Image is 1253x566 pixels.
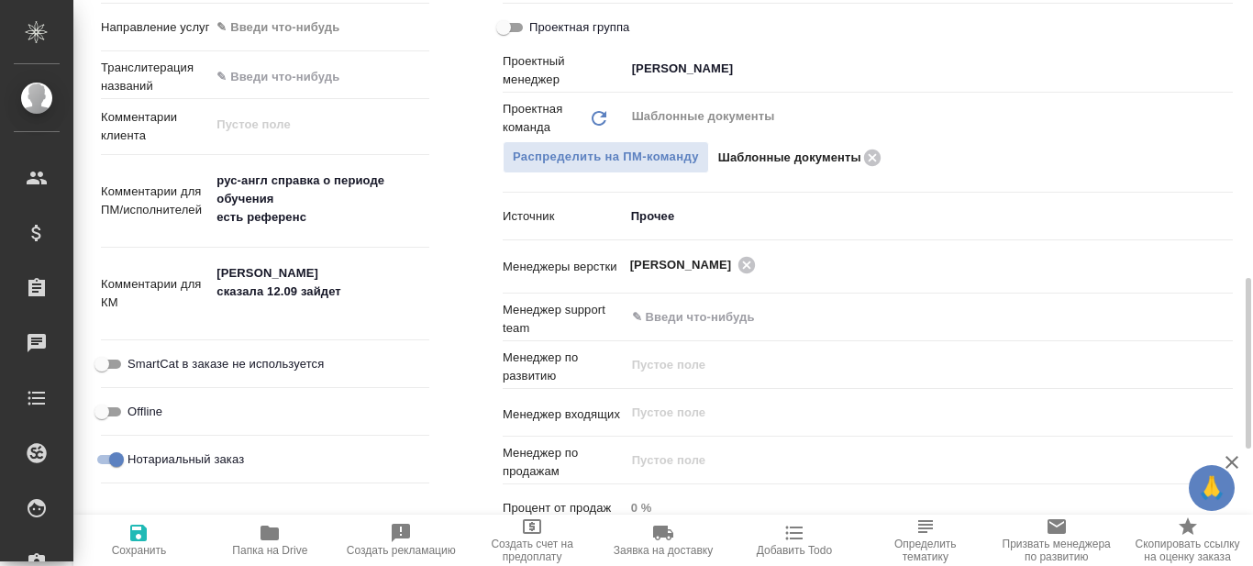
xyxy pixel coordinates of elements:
span: Распределить на ПМ-команду [513,147,699,168]
p: Проектная команда [503,100,588,137]
p: Шаблонные документы [718,149,861,167]
div: [PERSON_NAME] [630,253,762,276]
p: Комментарии для КМ [101,275,210,312]
button: Призвать менеджера по развитию [991,515,1122,566]
button: Open [1223,67,1226,71]
span: Призвать менеджера по развитию [1002,538,1111,563]
span: Проектная группа [529,18,629,37]
span: Нотариальный заказ [128,450,244,469]
span: Папка на Drive [232,544,307,557]
button: 🙏 [1189,465,1235,511]
p: Транслитерация названий [101,59,210,95]
input: ✎ Введи что-нибудь [630,306,1166,328]
p: Источник [503,207,625,226]
span: В заказе уже есть ответственный ПМ или ПМ группа [503,141,709,173]
button: Сохранить [73,515,205,566]
p: Проектный менеджер [503,52,625,89]
p: Комментарии для ПМ/исполнителей [101,183,210,219]
span: Offline [128,403,162,421]
div: Прочее [625,201,1233,232]
p: Менеджер support team [503,301,625,338]
span: Создать рекламацию [347,544,456,557]
button: Open [1223,316,1226,319]
div: ✎ Введи что-нибудь [216,18,407,37]
button: Скопировать ссылку на оценку заказа [1122,515,1253,566]
span: Определить тематику [870,538,980,563]
input: Пустое поле [625,494,1233,521]
span: Добавить Todo [757,544,832,557]
span: Заявка на доставку [614,544,713,557]
p: Процент от продаж [503,499,625,517]
span: Создать счет на предоплату [478,538,587,563]
input: Пустое поле [630,449,1190,472]
span: [PERSON_NAME] [630,256,743,274]
button: Определить тематику [859,515,991,566]
input: ✎ Введи что-нибудь [210,63,429,90]
p: Менеджер по продажам [503,444,625,481]
p: Комментарии клиента [101,108,210,145]
p: Менеджер по развитию [503,349,625,385]
span: SmartCat в заказе не используется [128,355,324,373]
button: Заявка на доставку [598,515,729,566]
p: Менеджер входящих [503,405,625,424]
p: Направление услуг [101,18,210,37]
textarea: рус-англ справка о периоде обучения есть референс [210,165,429,233]
div: ✎ Введи что-нибудь [210,12,429,43]
input: Пустое поле [630,402,1190,424]
input: Пустое поле [630,354,1190,376]
button: Open [1223,263,1226,267]
button: Распределить на ПМ-команду [503,141,709,173]
button: Папка на Drive [205,515,336,566]
button: Создать счет на предоплату [467,515,598,566]
button: Добавить Todo [728,515,859,566]
p: Менеджеры верстки [503,258,625,276]
span: 🙏 [1196,469,1227,507]
button: Создать рекламацию [336,515,467,566]
span: Сохранить [112,544,167,557]
span: Скопировать ссылку на оценку заказа [1133,538,1242,563]
textarea: [PERSON_NAME] сказала 12.09 зайдет [210,258,429,326]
